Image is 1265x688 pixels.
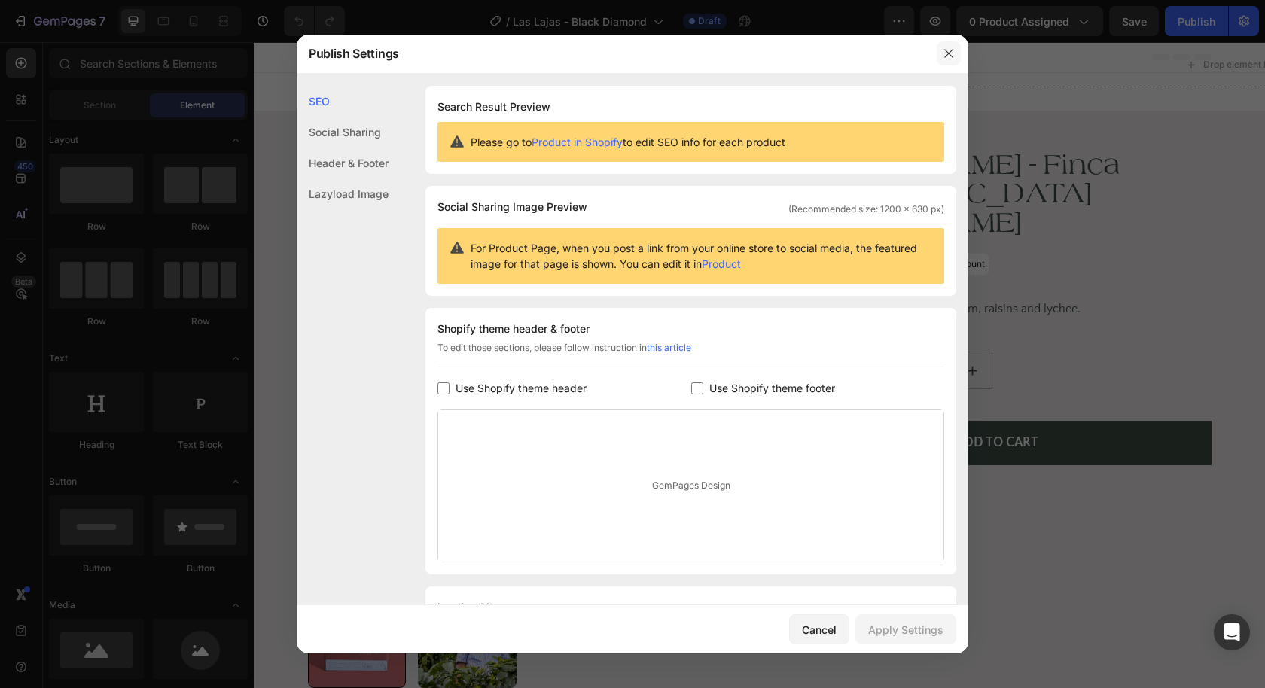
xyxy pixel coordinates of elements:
div: GemPages Design [438,410,943,562]
button: Cancel [789,614,849,644]
a: this article [647,342,691,353]
button: increment [700,310,738,346]
div: Apply Settings [868,622,943,638]
span: Social Sharing Image Preview [437,198,587,216]
div: To edit those sections, please follow instruction in [437,341,944,367]
a: Product in Shopify [532,135,623,148]
strong: 200G [530,285,559,298]
a: [PERSON_NAME] - Finca [GEOGRAPHIC_DATA][PERSON_NAME] [529,106,958,196]
button: ADD TO CART [529,379,958,423]
div: Drop element here [950,17,1029,29]
p: Powerful tasting notes of vanilla, rum, raisins and lychee. [530,257,956,276]
div: Open Intercom Messenger [1214,614,1250,650]
input: quantity [634,310,700,346]
button: Apply Settings [855,614,956,644]
span: Please go to to edit SEO info for each product [471,134,785,150]
div: Header & Footer [297,148,389,178]
div: Lazyload Image [437,598,944,616]
div: Publish Settings [297,34,929,73]
p: No compare price [593,218,665,227]
div: SEO [297,86,389,117]
p: No discount [681,215,731,229]
button: decrement [596,310,634,346]
span: Use Shopify theme footer [709,379,835,397]
p: Quantity [530,322,570,338]
button: Carousel Next Arrow [453,312,471,330]
span: For Product Page, when you post a link from your online store to social media, the featured image... [471,240,932,272]
div: Social Sharing [297,117,389,148]
div: Cancel [802,622,837,638]
div: Shopify theme header & footer [437,320,944,338]
h1: Search Result Preview [437,98,944,116]
div: Lazyload Image [297,178,389,209]
span: (Recommended size: 1200 x 630 px) [788,202,944,216]
a: Product [702,257,741,270]
div: $25.00 [529,212,581,233]
span: Use Shopify theme header [456,379,587,397]
div: ADD TO CART [702,391,785,411]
